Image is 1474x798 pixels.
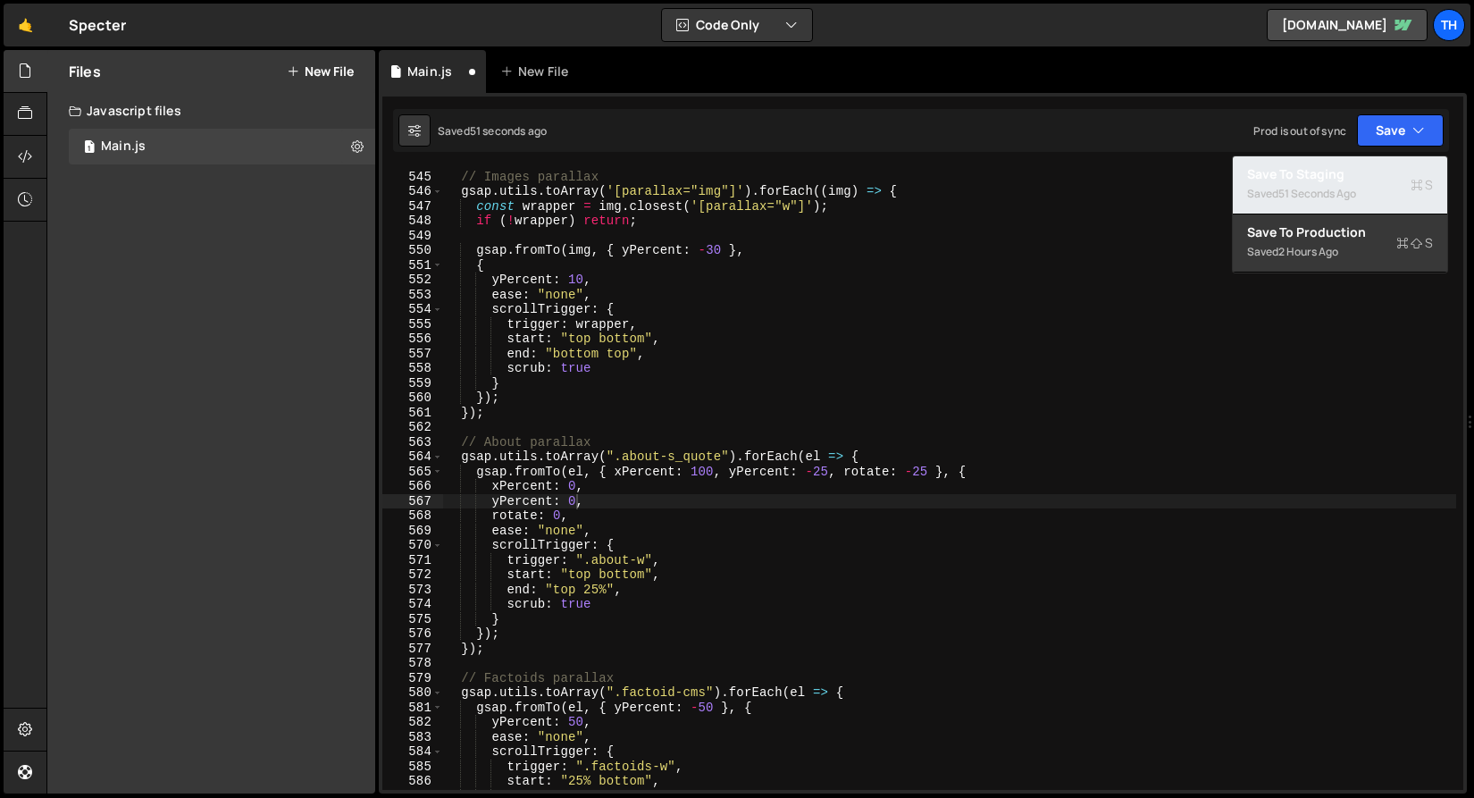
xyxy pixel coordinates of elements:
a: [DOMAIN_NAME] [1267,9,1428,41]
div: 563 [382,435,443,450]
div: Saved [1247,183,1433,205]
div: 567 [382,494,443,509]
div: Saved [1247,241,1433,263]
button: New File [287,64,354,79]
a: Th [1433,9,1465,41]
div: 549 [382,229,443,244]
div: 561 [382,406,443,421]
div: 569 [382,524,443,539]
div: 562 [382,420,443,435]
div: 578 [382,656,443,671]
div: 560 [382,391,443,406]
div: 51 seconds ago [1278,186,1356,201]
div: Prod is out of sync [1253,123,1346,139]
div: 546 [382,184,443,199]
div: 16840/46037.js [69,129,375,164]
div: 574 [382,597,443,612]
div: 564 [382,449,443,465]
div: 581 [382,701,443,716]
div: New File [500,63,575,80]
button: Code Only [662,9,812,41]
div: 547 [382,199,443,214]
div: Specter [69,14,126,36]
span: S [1411,176,1433,194]
div: 576 [382,626,443,642]
div: Saved [438,123,547,139]
div: 580 [382,685,443,701]
div: 51 seconds ago [470,123,547,139]
div: 554 [382,302,443,317]
a: 🤙 [4,4,47,46]
div: 575 [382,612,443,627]
div: 584 [382,744,443,760]
div: 548 [382,214,443,229]
div: 570 [382,538,443,553]
div: 559 [382,376,443,391]
span: S [1396,234,1433,252]
div: 583 [382,730,443,745]
div: Javascript files [47,93,375,129]
button: Save to StagingS Saved51 seconds ago [1233,156,1447,214]
span: 1 [84,141,95,155]
div: 571 [382,553,443,568]
div: 568 [382,508,443,524]
div: 582 [382,715,443,730]
div: 556 [382,332,443,347]
div: 573 [382,583,443,598]
div: 577 [382,642,443,657]
div: 586 [382,774,443,789]
div: 2 hours ago [1278,244,1338,259]
div: 579 [382,671,443,686]
div: 553 [382,288,443,303]
div: 557 [382,347,443,362]
h2: Files [69,62,101,81]
div: 558 [382,361,443,376]
div: 550 [382,243,443,258]
button: Save [1357,114,1444,147]
div: Save to Staging [1247,165,1433,183]
div: 555 [382,317,443,332]
div: 566 [382,479,443,494]
div: 585 [382,760,443,775]
div: 552 [382,273,443,288]
div: 545 [382,170,443,185]
div: 572 [382,567,443,583]
div: 551 [382,258,443,273]
div: Save to Production [1247,223,1433,241]
button: Save to ProductionS Saved2 hours ago [1233,214,1447,273]
div: 565 [382,465,443,480]
div: Main.js [407,63,452,80]
div: Main.js [101,139,146,155]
